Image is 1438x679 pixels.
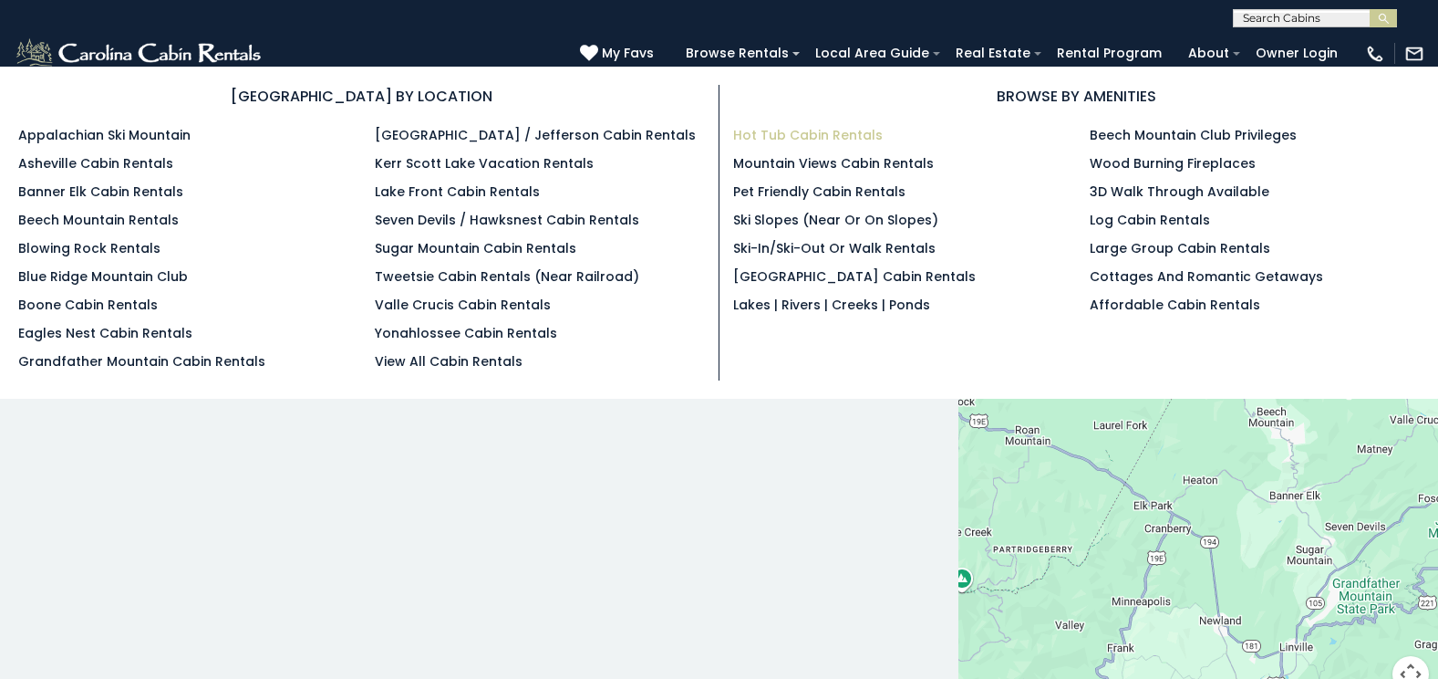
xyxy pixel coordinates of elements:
a: Eagles Nest Cabin Rentals [18,324,192,342]
a: Asheville Cabin Rentals [18,154,173,172]
a: Lake Front Cabin Rentals [375,183,540,201]
h3: BROWSE BY AMENITIES [733,85,1421,108]
a: About [1179,39,1238,68]
a: Grandfather Mountain Cabin Rentals [18,352,265,371]
a: Valle Crucis Cabin Rentals [375,296,551,314]
a: Tweetsie Cabin Rentals (Near Railroad) [375,267,639,286]
a: Kerr Scott Lake Vacation Rentals [375,154,594,172]
a: My Favs [580,44,658,64]
a: Affordable Cabin Rentals [1090,296,1260,314]
a: Appalachian Ski Mountain [18,126,191,144]
a: Ski Slopes (Near or On Slopes) [733,211,938,229]
a: Hot Tub Cabin Rentals [733,126,883,144]
a: View All Cabin Rentals [375,352,522,371]
a: Seven Devils / Hawksnest Cabin Rentals [375,211,639,229]
a: Sugar Mountain Cabin Rentals [375,239,576,257]
a: Lakes | Rivers | Creeks | Ponds [733,296,930,314]
a: Real Estate [947,39,1040,68]
a: Boone Cabin Rentals [18,296,158,314]
a: Ski-in/Ski-Out or Walk Rentals [733,239,936,257]
a: Local Area Guide [806,39,938,68]
a: Browse Rentals [677,39,798,68]
a: Rental Program [1048,39,1171,68]
a: Log Cabin Rentals [1090,211,1210,229]
img: White-1-2.png [14,36,266,72]
span: My Favs [602,44,654,63]
a: Blue Ridge Mountain Club [18,267,188,286]
a: Owner Login [1247,39,1347,68]
h3: [GEOGRAPHIC_DATA] BY LOCATION [18,85,705,108]
a: Large Group Cabin Rentals [1090,239,1270,257]
a: Beech Mountain Rentals [18,211,179,229]
a: Banner Elk Cabin Rentals [18,183,183,201]
a: Pet Friendly Cabin Rentals [733,183,905,201]
img: mail-regular-white.png [1404,44,1424,64]
a: Blowing Rock Rentals [18,239,160,257]
a: [GEOGRAPHIC_DATA] / Jefferson Cabin Rentals [375,126,696,144]
a: Beech Mountain Club Privileges [1090,126,1297,144]
img: phone-regular-white.png [1365,44,1385,64]
a: 3D Walk Through Available [1090,183,1269,201]
a: [GEOGRAPHIC_DATA] Cabin Rentals [733,267,976,286]
a: Wood Burning Fireplaces [1090,154,1256,172]
a: Yonahlossee Cabin Rentals [375,324,557,342]
a: Mountain Views Cabin Rentals [733,154,934,172]
a: Cottages and Romantic Getaways [1090,267,1323,286]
